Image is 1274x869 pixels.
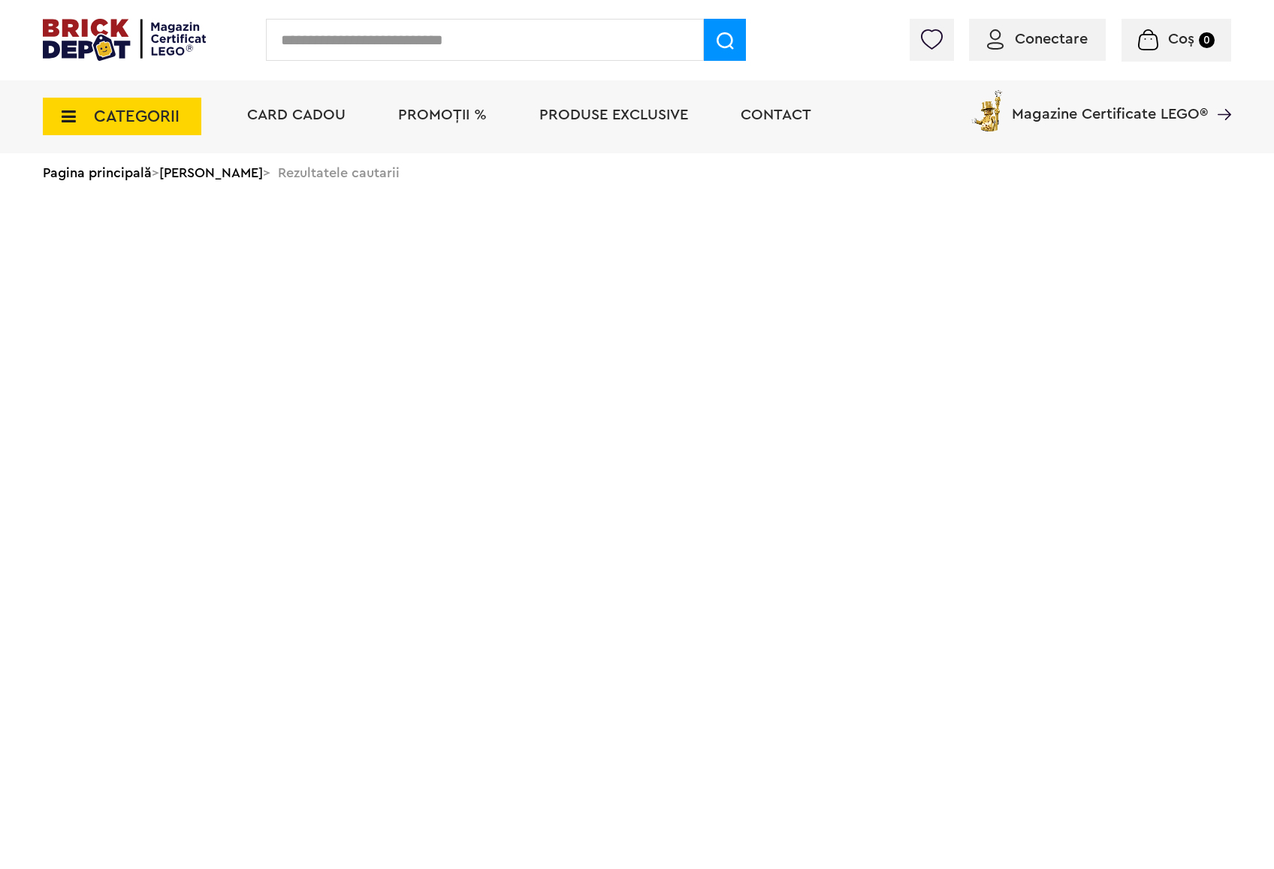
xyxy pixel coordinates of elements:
a: PROMOȚII % [398,107,487,122]
small: 0 [1199,32,1215,48]
a: Magazine Certificate LEGO® [1208,87,1231,102]
span: Magazine Certificate LEGO® [1012,87,1208,122]
a: Conectare [987,32,1088,47]
a: Contact [741,107,811,122]
a: Card Cadou [247,107,346,122]
a: [PERSON_NAME] [159,166,263,180]
div: > > Rezultatele cautarii [43,153,1231,192]
a: Pagina principală [43,166,152,180]
span: CATEGORII [94,108,180,125]
a: Produse exclusive [539,107,688,122]
span: Conectare [1015,32,1088,47]
span: Coș [1168,32,1194,47]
